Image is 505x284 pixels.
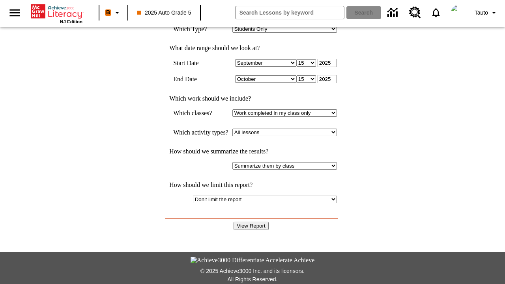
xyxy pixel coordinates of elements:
[471,6,502,20] button: Profile/Settings
[475,9,488,17] span: Tauto
[191,257,315,264] img: Achieve3000 Differentiate Accelerate Achieve
[404,2,426,23] a: Resource Center, Will open in new tab
[173,109,228,117] td: Which classes?
[106,7,110,17] span: B
[165,45,337,52] td: What date range should we look at?
[236,6,344,19] input: search field
[446,2,471,23] button: Select a new avatar
[383,2,404,24] a: Data Center
[102,6,125,20] button: Boost Class color is orange. Change class color
[31,3,82,24] div: Home
[3,1,26,24] button: Open side menu
[137,9,191,17] span: 2025 Auto Grade 5
[451,5,467,21] img: avatar image
[60,19,82,24] span: NJ Edition
[165,148,337,155] td: How should we summarize the results?
[173,75,228,83] td: End Date
[165,181,337,189] td: How should we limit this report?
[426,2,446,23] a: Notifications
[173,59,228,67] td: Start Date
[234,222,268,230] input: View Report
[173,129,228,136] td: Which activity types?
[165,95,337,102] td: Which work should we include?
